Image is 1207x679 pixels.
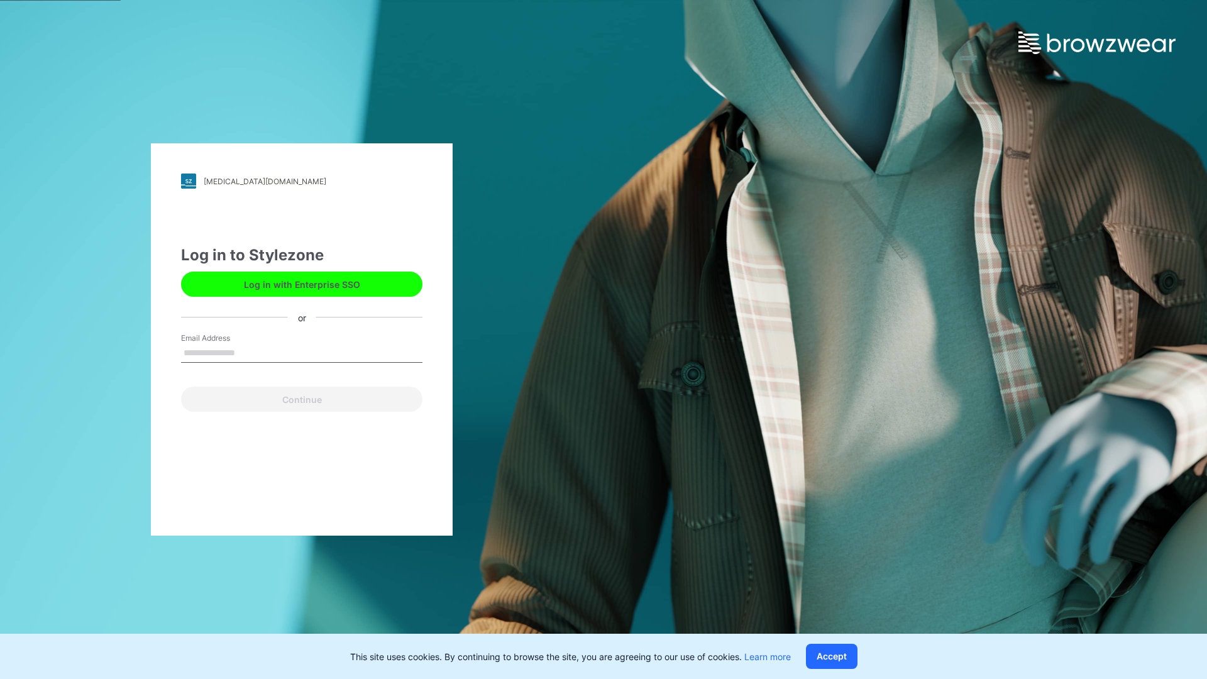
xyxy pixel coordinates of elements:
[1018,31,1176,54] img: browzwear-logo.e42bd6dac1945053ebaf764b6aa21510.svg
[288,311,316,324] div: or
[181,333,269,344] label: Email Address
[350,650,791,663] p: This site uses cookies. By continuing to browse the site, you are agreeing to our use of cookies.
[181,174,196,189] img: stylezone-logo.562084cfcfab977791bfbf7441f1a819.svg
[204,177,326,186] div: [MEDICAL_DATA][DOMAIN_NAME]
[181,244,422,267] div: Log in to Stylezone
[744,651,791,662] a: Learn more
[181,272,422,297] button: Log in with Enterprise SSO
[181,174,422,189] a: [MEDICAL_DATA][DOMAIN_NAME]
[806,644,857,669] button: Accept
